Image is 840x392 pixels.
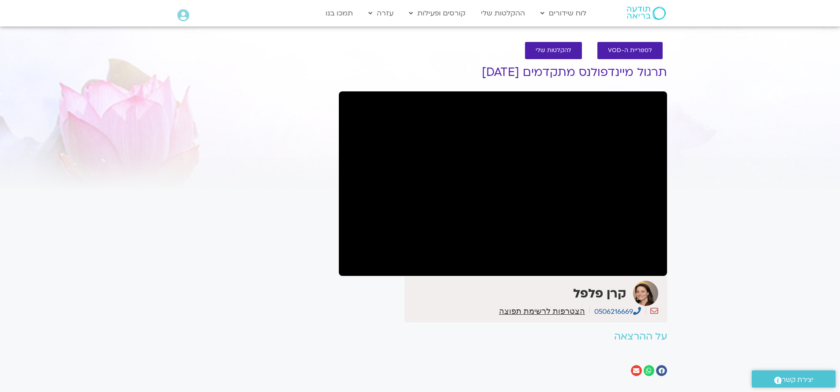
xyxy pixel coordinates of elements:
img: תודעה בריאה [627,7,666,20]
a: הצטרפות לרשימת תפוצה [499,307,585,315]
a: יצירת קשר [752,370,836,388]
div: שיתוף ב email [631,365,642,376]
span: יצירת קשר [782,374,814,386]
a: לספריית ה-VOD [597,42,663,59]
h1: תרגול מיינדפולנס מתקדמים [DATE] [339,66,667,79]
span: להקלטות שלי [536,47,571,54]
a: 0506216669 [594,307,641,317]
strong: קרן פלפל [573,285,626,302]
a: להקלטות שלי [525,42,582,59]
a: ההקלטות שלי [476,5,529,22]
div: שיתוף ב whatsapp [644,365,655,376]
span: לספריית ה-VOD [608,47,652,54]
a: לוח שידורים [536,5,591,22]
a: תמכו בנו [321,5,357,22]
a: עזרה [364,5,398,22]
a: קורסים ופעילות [405,5,470,22]
h2: על ההרצאה [339,331,667,342]
img: קרן פלפל [633,281,658,306]
div: שיתוף ב facebook [656,365,667,376]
